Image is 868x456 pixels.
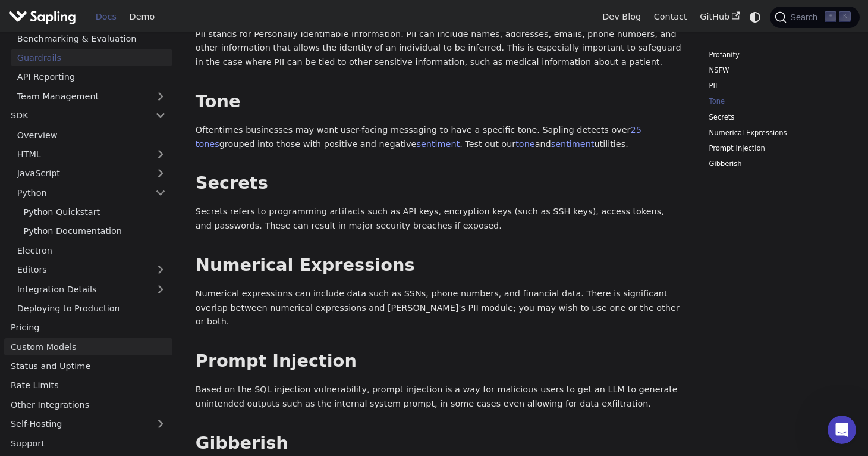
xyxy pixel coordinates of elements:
[839,11,851,22] kbd: K
[4,435,172,452] a: Support
[149,107,172,124] button: Collapse sidebar category 'SDK'
[196,255,683,276] h2: Numerical Expressions
[416,139,460,149] a: sentiment
[551,139,595,149] a: sentiment
[123,8,161,26] a: Demo
[196,383,683,411] p: Based on the SQL injection vulnerability, prompt injection is a way for malicious users to get an...
[11,261,149,279] a: Editors
[4,377,172,394] a: Rate Limits
[770,7,859,28] button: Search (Command+K)
[828,416,856,444] iframe: Intercom live chat
[647,8,694,26] a: Contact
[4,338,172,355] a: Custom Models
[8,8,80,26] a: Sapling.ai
[8,8,76,26] img: Sapling.ai
[4,107,149,124] a: SDK
[11,165,172,182] a: JavaScript
[11,88,172,105] a: Team Management
[196,351,683,372] h2: Prompt Injection
[149,261,172,279] button: Expand sidebar category 'Editors'
[196,433,683,454] h2: Gibberish
[11,30,172,47] a: Benchmarking & Evaluation
[4,319,172,336] a: Pricing
[11,146,172,163] a: HTML
[4,396,172,413] a: Other Integrations
[196,287,683,329] p: Numerical expressions can include data such as SSNs, phone numbers, and financial data. There is ...
[196,205,683,233] p: Secrets refers to programming artifacts such as API keys, encryption keys (such as SSH keys), acc...
[11,280,172,298] a: Integration Details
[825,11,836,22] kbd: ⌘
[709,112,847,123] a: Secrets
[196,91,683,113] h2: Tone
[709,65,847,76] a: NSFW
[11,68,172,86] a: API Reporting
[693,8,746,26] a: GitHub
[747,8,764,26] button: Switch between dark and light mode (currently system mode)
[11,49,172,67] a: Guardrails
[89,8,123,26] a: Docs
[17,223,172,240] a: Python Documentation
[196,173,683,194] h2: Secrets
[709,158,847,170] a: Gibberish
[4,358,172,375] a: Status and Uptime
[196,27,683,70] p: PII stands for Personally Identifiable Information. PII can include names, addresses, emails, pho...
[515,139,534,149] a: tone
[787,13,825,22] span: Search
[709,143,847,154] a: Prompt Injection
[709,49,847,61] a: Profanity
[709,96,847,107] a: Tone
[196,125,641,149] a: 25 tones
[17,204,172,221] a: Python Quickstart
[709,127,847,139] a: Numerical Expressions
[4,416,172,433] a: Self-Hosting
[709,80,847,92] a: PII
[11,242,172,259] a: Electron
[11,300,172,317] a: Deploying to Production
[596,8,647,26] a: Dev Blog
[11,126,172,143] a: Overview
[11,184,172,201] a: Python
[196,123,683,152] p: Oftentimes businesses may want user-facing messaging to have a specific tone. Sapling detects ove...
